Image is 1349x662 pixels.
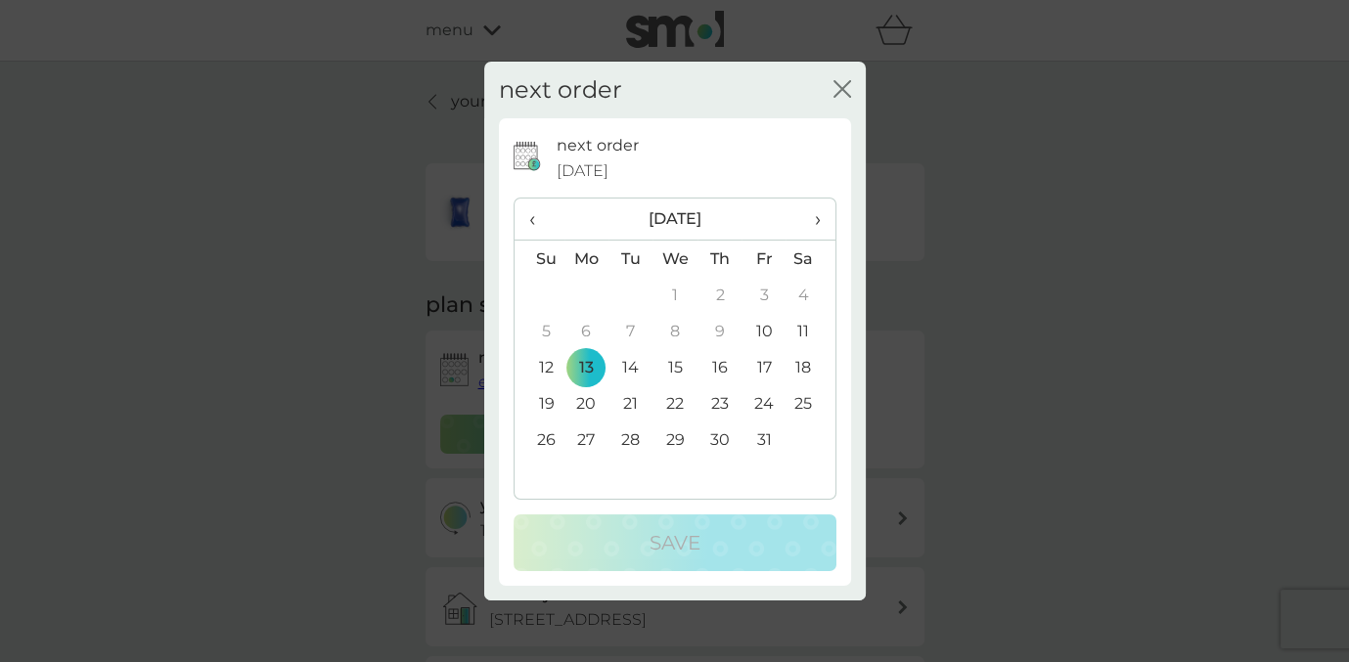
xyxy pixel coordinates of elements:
td: 12 [515,349,564,385]
span: ‹ [529,199,550,240]
th: Th [697,241,742,278]
td: 20 [564,385,609,421]
td: 5 [515,313,564,349]
td: 4 [786,277,834,313]
td: 30 [697,421,742,458]
td: 2 [697,277,742,313]
span: [DATE] [557,158,608,184]
button: Save [514,514,836,571]
td: 14 [608,349,652,385]
th: [DATE] [564,199,787,241]
td: 28 [608,421,652,458]
p: Save [650,527,700,558]
td: 15 [652,349,697,385]
button: close [833,80,851,101]
th: Tu [608,241,652,278]
td: 8 [652,313,697,349]
p: next order [557,133,639,158]
td: 1 [652,277,697,313]
td: 18 [786,349,834,385]
td: 19 [515,385,564,421]
td: 31 [742,421,786,458]
td: 6 [564,313,609,349]
td: 27 [564,421,609,458]
td: 26 [515,421,564,458]
td: 22 [652,385,697,421]
td: 10 [742,313,786,349]
th: Sa [786,241,834,278]
td: 23 [697,385,742,421]
td: 16 [697,349,742,385]
td: 3 [742,277,786,313]
span: › [800,199,820,240]
th: Mo [564,241,609,278]
td: 7 [608,313,652,349]
th: Su [515,241,564,278]
h2: next order [499,76,622,105]
td: 29 [652,421,697,458]
td: 11 [786,313,834,349]
td: 21 [608,385,652,421]
td: 13 [564,349,609,385]
td: 25 [786,385,834,421]
td: 17 [742,349,786,385]
td: 9 [697,313,742,349]
th: Fr [742,241,786,278]
td: 24 [742,385,786,421]
th: We [652,241,697,278]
